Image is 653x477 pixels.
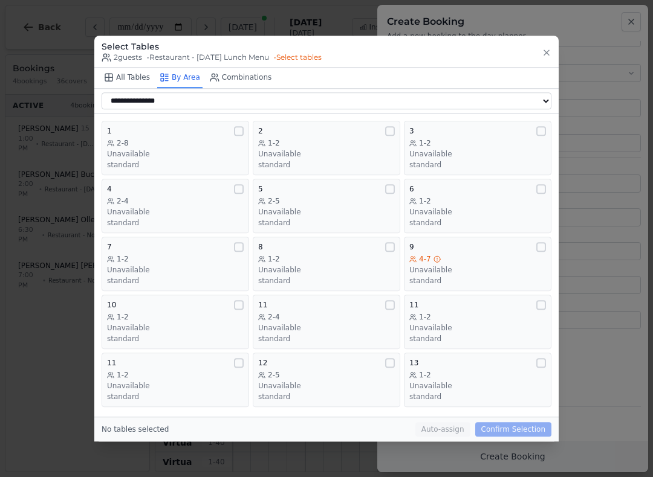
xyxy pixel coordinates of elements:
button: 31-2Unavailablestandard [404,121,551,175]
span: • Restaurant - [DATE] Lunch Menu [147,53,269,62]
span: 2 guests [102,53,142,62]
div: standard [107,160,244,170]
div: Unavailable [258,381,395,391]
button: 81-2Unavailablestandard [253,237,400,291]
span: 11 [409,300,418,310]
button: 101-2Unavailablestandard [102,295,249,349]
button: 111-2Unavailablestandard [404,295,551,349]
div: Unavailable [107,381,244,391]
div: Unavailable [107,323,244,333]
div: standard [258,334,395,344]
div: Unavailable [107,265,244,275]
div: standard [409,160,546,170]
div: Unavailable [409,381,546,391]
span: 2-8 [117,138,129,148]
div: standard [409,334,546,344]
div: standard [107,392,244,402]
button: 61-2Unavailablestandard [404,179,551,233]
span: 12 [258,358,267,368]
div: Unavailable [107,207,244,217]
span: 6 [409,184,414,194]
button: Auto-assign [415,422,470,437]
div: Unavailable [409,265,546,275]
span: 2-4 [117,196,129,206]
span: 3 [409,126,414,136]
button: 71-2Unavailablestandard [102,237,249,291]
span: 10 [107,300,116,310]
div: standard [409,218,546,228]
span: 1-2 [117,254,129,264]
button: By Area [157,68,203,88]
div: standard [409,392,546,402]
span: 1-2 [117,312,129,322]
button: 111-2Unavailablestandard [102,353,249,407]
div: Unavailable [258,207,395,217]
h3: Select Tables [102,40,322,53]
button: 94-7Unavailablestandard [404,237,551,291]
span: 1-2 [419,312,431,322]
div: standard [258,160,395,170]
span: 1-2 [117,370,129,380]
span: 2-5 [268,196,280,206]
span: 2 [258,126,263,136]
span: • Select tables [274,53,322,62]
div: Unavailable [258,265,395,275]
div: No tables selected [102,424,169,434]
button: Combinations [207,68,275,88]
div: Unavailable [409,149,546,159]
div: standard [107,334,244,344]
div: Unavailable [258,149,395,159]
span: 11 [107,358,116,368]
span: 1-2 [268,254,280,264]
div: standard [258,392,395,402]
button: 112-4Unavailablestandard [253,295,400,349]
span: 11 [258,300,267,310]
div: standard [107,276,244,286]
span: 5 [258,184,263,194]
span: 2-4 [268,312,280,322]
span: 1-2 [419,196,431,206]
button: 12-8Unavailablestandard [102,121,249,175]
div: Unavailable [409,207,546,217]
span: 7 [107,242,112,252]
button: 131-2Unavailablestandard [404,353,551,407]
span: 1-2 [419,370,431,380]
button: All Tables [102,68,152,88]
div: standard [258,276,395,286]
div: Unavailable [107,149,244,159]
button: 42-4Unavailablestandard [102,179,249,233]
span: 4 [107,184,112,194]
span: 4-7 [419,254,431,264]
div: standard [107,218,244,228]
div: Unavailable [409,323,546,333]
button: 21-2Unavailablestandard [253,121,400,175]
span: 9 [409,242,414,252]
span: 1-2 [419,138,431,148]
span: 1 [107,126,112,136]
span: 13 [409,358,418,368]
button: 122-5Unavailablestandard [253,353,400,407]
span: 1-2 [268,138,280,148]
div: standard [258,218,395,228]
div: standard [409,276,546,286]
button: 52-5Unavailablestandard [253,179,400,233]
span: 8 [258,242,263,252]
button: Confirm Selection [475,422,551,437]
div: Unavailable [258,323,395,333]
span: 2-5 [268,370,280,380]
